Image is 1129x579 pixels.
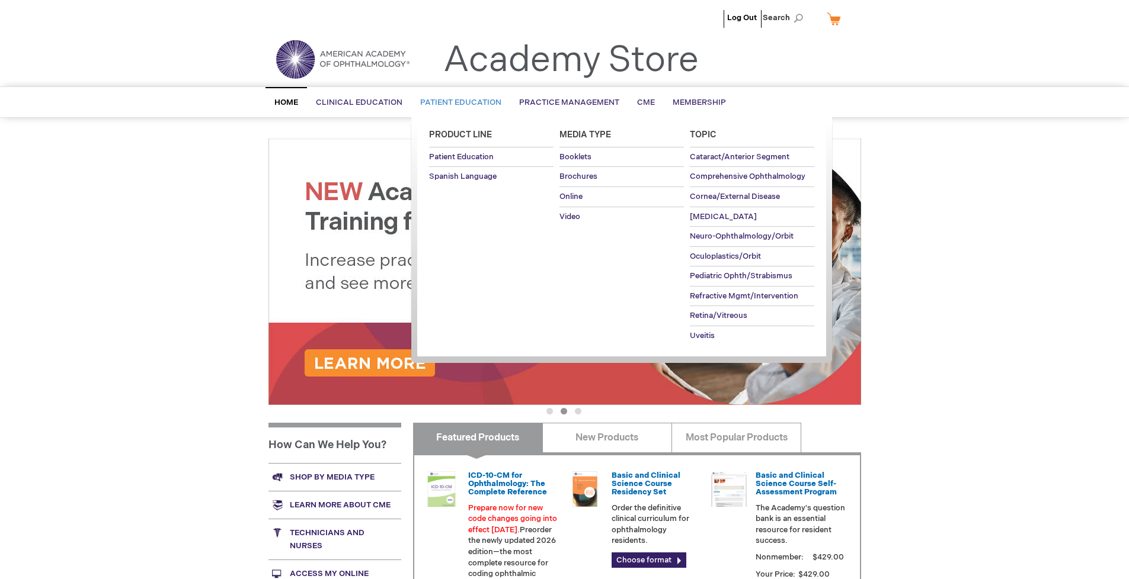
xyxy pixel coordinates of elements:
[542,423,672,452] a: New Products
[811,552,846,562] span: $429.00
[797,570,831,579] span: $429.00
[316,98,402,107] span: Clinical Education
[612,471,680,497] a: Basic and Clinical Science Course Residency Set
[756,471,837,497] a: Basic and Clinical Science Course Self-Assessment Program
[468,471,547,497] a: ICD-10-CM for Ophthalmology: The Complete Reference
[612,503,702,546] p: Order the definitive clinical curriculum for ophthalmology residents.
[711,471,747,507] img: bcscself_20.jpg
[673,98,726,107] span: Membership
[690,252,761,261] span: Oculoplastics/Orbit
[429,152,494,162] span: Patient Education
[546,408,553,414] button: 1 of 3
[690,271,792,281] span: Pediatric Ophth/Strabismus
[429,130,492,140] span: Product Line
[567,471,603,507] img: 02850963u_47.png
[756,503,846,546] p: The Academy's question bank is an essential resource for resident success.
[637,98,655,107] span: CME
[559,212,580,221] span: Video
[274,98,298,107] span: Home
[690,212,757,221] span: [MEDICAL_DATA]
[756,570,795,579] strong: Your Price:
[690,311,747,320] span: Retina/Vitreous
[763,6,808,30] span: Search
[468,503,557,535] font: Prepare now for new code changes going into effect [DATE].
[268,463,401,491] a: Shop by media type
[671,423,801,452] a: Most Popular Products
[413,423,543,452] a: Featured Products
[690,231,794,241] span: Neuro-Ophthalmology/Orbit
[690,130,717,140] span: Topic
[727,13,757,22] a: Log Out
[561,408,567,414] button: 2 of 3
[559,152,591,162] span: Booklets
[519,98,619,107] span: Practice Management
[575,408,581,414] button: 3 of 3
[424,471,459,507] img: 0120008u_42.png
[612,552,686,568] a: Choose format
[268,519,401,559] a: Technicians and nurses
[690,172,805,181] span: Comprehensive Ophthalmology
[559,172,597,181] span: Brochures
[690,291,798,301] span: Refractive Mgmt/Intervention
[420,98,501,107] span: Patient Education
[690,331,715,340] span: Uveitis
[559,192,583,201] span: Online
[443,39,699,82] a: Academy Store
[429,172,497,181] span: Spanish Language
[268,423,401,463] h1: How Can We Help You?
[690,192,780,201] span: Cornea/External Disease
[559,130,611,140] span: Media Type
[756,550,804,565] strong: Nonmember:
[690,152,789,162] span: Cataract/Anterior Segment
[268,491,401,519] a: Learn more about CME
